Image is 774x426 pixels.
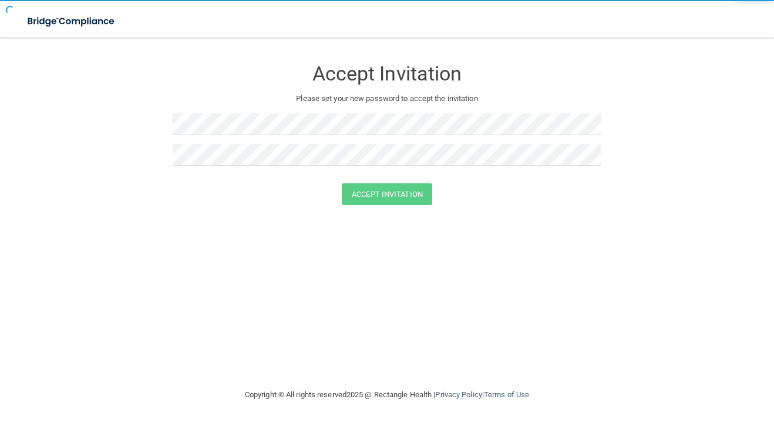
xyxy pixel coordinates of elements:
[173,63,601,85] h3: Accept Invitation
[181,92,593,106] p: Please set your new password to accept the invitation
[342,183,432,205] button: Accept Invitation
[18,9,126,33] img: bridge_compliance_login_screen.278c3ca4.svg
[435,390,482,399] a: Privacy Policy
[173,376,601,414] div: Copyright © All rights reserved 2025 @ Rectangle Health | |
[484,390,529,399] a: Terms of Use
